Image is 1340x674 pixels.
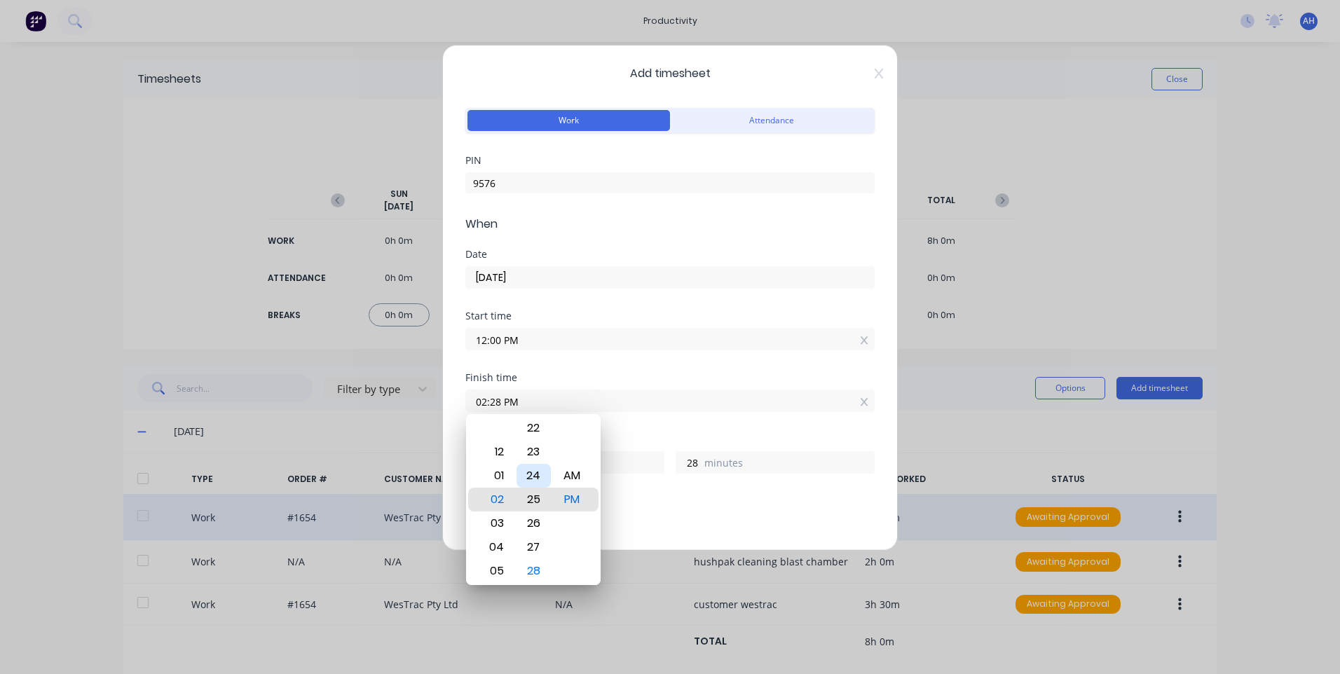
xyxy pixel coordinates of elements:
[676,452,701,473] input: 0
[670,110,873,131] button: Attendance
[517,416,551,440] div: 22
[465,156,875,165] div: PIN
[465,216,875,233] span: When
[514,414,553,585] div: Minute
[555,464,589,488] div: AM
[478,464,512,488] div: 01
[465,65,875,82] span: Add timesheet
[704,455,874,473] label: minutes
[465,311,875,321] div: Start time
[471,518,869,537] div: Add breaks
[517,488,551,511] div: 25
[517,559,551,583] div: 28
[476,414,514,585] div: Hour
[517,464,551,488] div: 24
[465,373,875,383] div: Finish time
[478,488,512,511] div: 02
[465,434,875,444] div: Hours worked
[517,440,551,464] div: 23
[517,535,551,559] div: 27
[478,535,512,559] div: 04
[555,488,589,511] div: PM
[465,496,875,506] div: Breaks
[517,511,551,535] div: 26
[478,511,512,535] div: 03
[478,559,512,583] div: 05
[465,249,875,259] div: Date
[465,172,875,193] input: Enter PIN
[467,110,670,131] button: Work
[478,440,512,464] div: 12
